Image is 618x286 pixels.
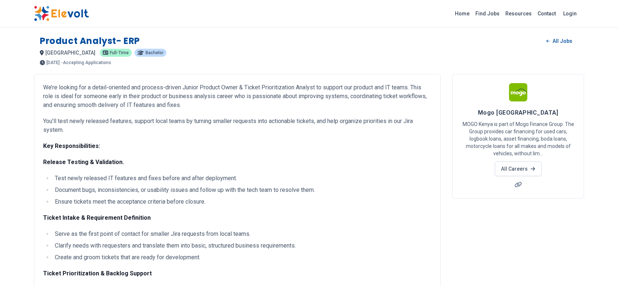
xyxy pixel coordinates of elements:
li: Document bugs, inconsistencies, or usability issues and follow up with the tech team to resolve t... [53,186,432,194]
li: Clarify needs with requesters and translate them into basic, structured business requirements. [53,241,432,250]
p: We’re looking for a detail-oriented and process-driven Junior Product Owner & Ticket Prioritizati... [43,83,432,109]
strong: Release Testing & Validation. [43,159,124,166]
span: Full-time [110,51,129,55]
a: Home [452,8,472,19]
p: You’ll test newly released features, support local teams by turning smaller requests into actiona... [43,117,432,134]
span: [DATE] [46,60,60,65]
a: Contact [535,8,559,19]
a: All Jobs [540,36,578,47]
p: - Accepting Applications [61,60,111,65]
p: MOGO Kenya is part of Mogo Finance Group. The Group provides car financing for used cars, logbook... [461,120,575,157]
a: Find Jobs [472,8,502,19]
li: Ensure tickets meet the acceptance criteria before closure. [53,197,432,206]
a: All Careers [495,161,541,176]
img: Mogo Kenya [509,83,527,101]
strong: Ticket Prioritization & Backlog Support [43,270,152,277]
li: Test newly released IT features and fixes before and after deployment. [53,174,432,183]
h1: Product Analyst- ERP [40,35,140,47]
span: [GEOGRAPHIC_DATA] [45,50,95,56]
li: Serve as the first point of contact for smaller Jira requests from local teams. [53,230,432,238]
img: Elevolt [34,6,89,21]
span: Mogo [GEOGRAPHIC_DATA] [478,109,558,116]
span: Bachelor [146,51,163,55]
li: Create and groom tickets that are ready for development. [53,253,432,262]
a: Resources [502,8,535,19]
strong: Ticket Intake & Requirement Definition [43,214,151,221]
strong: Key Responsibilities: [43,142,100,149]
a: Login [559,6,581,21]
